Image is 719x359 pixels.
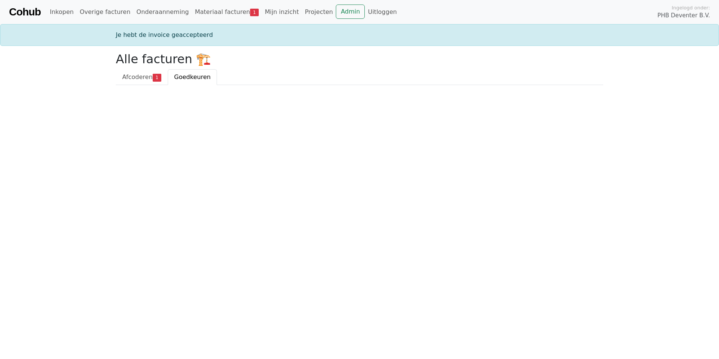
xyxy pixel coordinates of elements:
[133,5,192,20] a: Onderaanneming
[122,73,153,81] span: Afcoderen
[336,5,365,19] a: Admin
[365,5,400,20] a: Uitloggen
[174,73,211,81] span: Goedkeuren
[672,4,710,11] span: Ingelogd onder:
[168,69,217,85] a: Goedkeuren
[116,69,168,85] a: Afcoderen1
[250,9,259,16] span: 1
[116,52,603,66] h2: Alle facturen 🏗️
[302,5,336,20] a: Projecten
[47,5,76,20] a: Inkopen
[657,11,710,20] span: PHB Deventer B.V.
[111,30,608,40] div: Je hebt de invoice geaccepteerd
[153,74,161,81] span: 1
[262,5,302,20] a: Mijn inzicht
[77,5,133,20] a: Overige facturen
[9,3,41,21] a: Cohub
[192,5,262,20] a: Materiaal facturen1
